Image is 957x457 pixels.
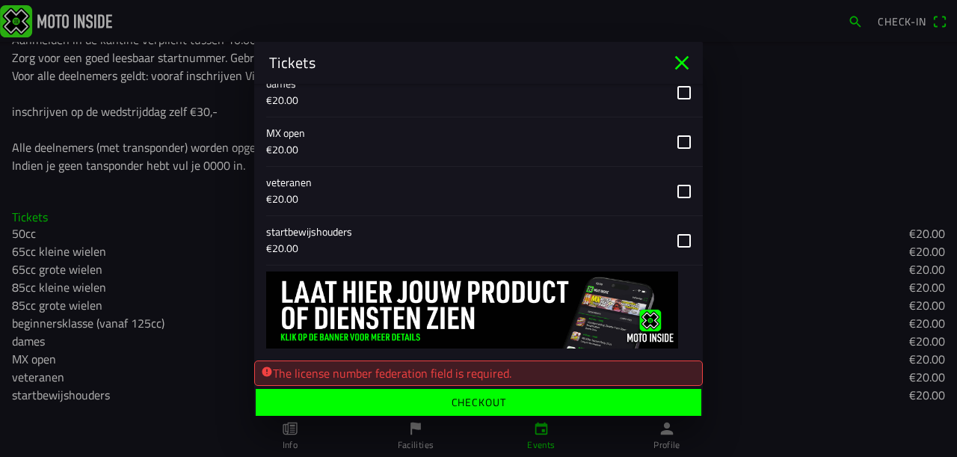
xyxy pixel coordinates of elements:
div: The license number federation field is required. [261,364,696,382]
ion-title: Tickets [254,52,670,74]
ion-label: Checkout [452,397,506,408]
ion-icon: alert [261,366,273,378]
img: 0moMHOOY3raU3U3gHW5KpNDKZy0idSAADlCDDHtX.jpg [266,272,678,349]
ion-icon: close [670,51,694,75]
